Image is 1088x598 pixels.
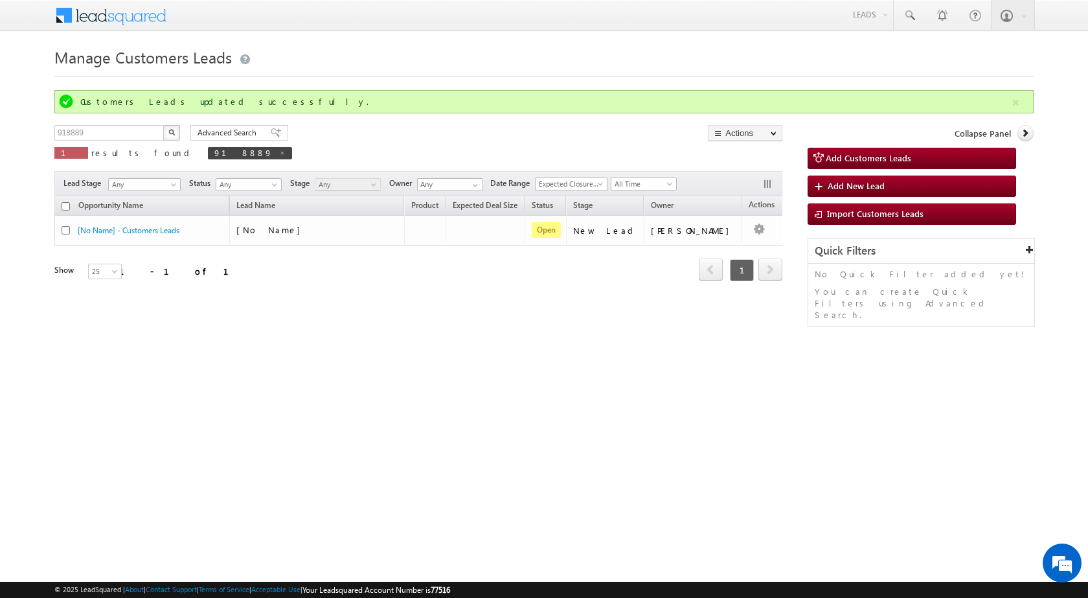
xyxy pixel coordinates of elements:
[758,259,782,281] span: next
[302,585,450,595] span: Your Leadsquared Account Number is
[199,585,249,593] a: Terms of Service
[88,264,122,279] a: 25
[525,198,560,215] a: Status
[54,264,78,276] div: Show
[176,399,235,417] em: Start Chat
[411,200,438,210] span: Product
[651,200,674,210] span: Owner
[730,259,754,281] span: 1
[63,178,106,189] span: Lead Stage
[826,152,911,163] span: Add Customers Leads
[62,202,70,211] input: Check all records
[573,200,593,210] span: Stage
[230,198,282,215] span: Lead Name
[146,585,197,593] a: Contact Support
[815,268,1028,280] p: No Quick Filter added yet!
[236,224,307,235] span: [No Name]
[955,128,1011,139] span: Collapse Panel
[315,179,377,190] span: Any
[91,147,194,158] span: results found
[198,127,260,139] span: Advanced Search
[699,259,723,281] span: prev
[61,147,82,158] span: 1
[216,179,278,190] span: Any
[67,68,218,85] div: Chat with us now
[189,178,216,189] span: Status
[214,147,273,158] span: 918889
[815,286,1028,321] p: You can create Quick Filters using Advanced Search.
[532,222,561,238] span: Open
[17,120,236,388] textarea: Type your message and hit 'Enter'
[212,6,244,38] div: Minimize live chat window
[54,47,232,67] span: Manage Customers Leads
[431,585,450,595] span: 77516
[72,198,150,215] a: Opportunity Name
[389,178,417,189] span: Owner
[168,129,175,135] img: Search
[651,225,736,236] div: [PERSON_NAME]
[611,178,673,190] span: All Time
[216,178,282,191] a: Any
[758,260,782,281] a: next
[808,238,1034,264] div: Quick Filters
[80,96,1010,108] div: Customers Leads updated successfully.
[251,585,300,593] a: Acceptable Use
[708,125,782,141] button: Actions
[535,178,607,190] a: Expected Closure Date
[109,179,176,190] span: Any
[490,178,535,189] span: Date Range
[446,198,524,215] a: Expected Deal Size
[466,179,482,192] a: Show All Items
[742,198,781,214] span: Actions
[699,260,723,281] a: prev
[315,178,381,191] a: Any
[78,200,143,210] span: Opportunity Name
[453,200,517,210] span: Expected Deal Size
[54,584,450,596] span: © 2025 LeadSquared | | | | |
[125,585,144,593] a: About
[828,180,885,191] span: Add New Lead
[89,266,123,277] span: 25
[611,178,677,190] a: All Time
[536,178,603,190] span: Expected Closure Date
[417,178,483,191] input: Type to Search
[119,264,244,279] div: 1 - 1 of 1
[290,178,315,189] span: Stage
[108,178,181,191] a: Any
[22,68,54,85] img: d_60004797649_company_0_60004797649
[573,225,638,236] div: New Lead
[567,198,599,215] a: Stage
[78,225,179,235] a: [No Name] - Customers Leads
[827,208,924,219] span: Import Customers Leads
